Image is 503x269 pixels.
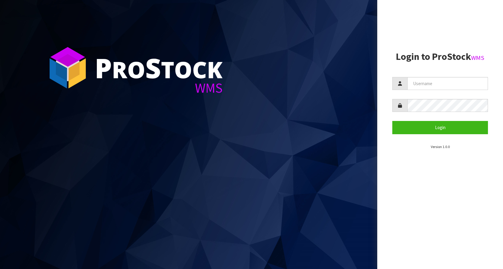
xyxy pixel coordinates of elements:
input: Username [407,77,488,90]
span: S [145,49,161,86]
span: P [95,49,112,86]
div: WMS [95,81,223,95]
small: Version 1.0.0 [431,144,450,149]
div: ro tock [95,54,223,81]
button: Login [392,121,488,134]
small: WMS [471,54,484,62]
img: ProStock Cube [45,45,90,90]
h2: Login to ProStock [392,51,488,62]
